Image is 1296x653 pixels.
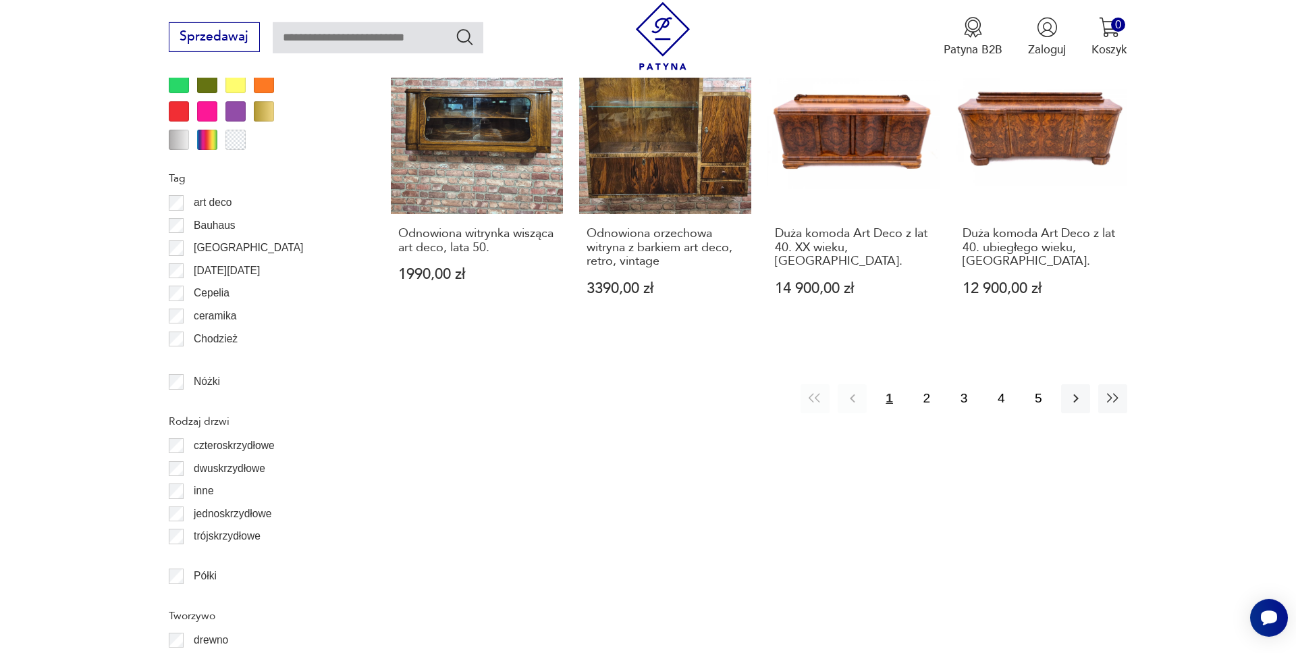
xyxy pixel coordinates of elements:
p: Nóżki [194,373,220,390]
button: 2 [912,384,941,413]
a: Odnowiona orzechowa witryna z barkiem art deco, retro, vintageOdnowiona orzechowa witryna z barki... [579,42,751,327]
img: Ikona medalu [963,17,983,38]
p: Cepelia [194,284,230,302]
a: Ikona medaluPatyna B2B [944,17,1002,57]
button: 5 [1024,384,1053,413]
p: Tworzywo [169,607,352,625]
p: 3390,00 zł [587,282,744,296]
p: art deco [194,194,232,211]
iframe: Smartsupp widget button [1250,599,1288,637]
p: Tag [169,169,352,187]
p: 14 900,00 zł [775,282,932,296]
p: Rodzaj drzwi [169,413,352,430]
p: drewno [194,631,228,649]
button: Zaloguj [1028,17,1066,57]
img: Ikona koszyka [1099,17,1120,38]
button: 3 [949,384,978,413]
p: dwuskrzydłowe [194,460,265,477]
button: 0Koszyk [1091,17,1127,57]
button: Szukaj [455,27,475,47]
p: Ćmielów [194,352,234,370]
a: Sprzedawaj [169,32,260,43]
h3: Odnowiona witrynka wisząca art deco, lata 50. [398,227,556,255]
img: Ikonka użytkownika [1037,17,1058,38]
p: 12 900,00 zł [963,282,1120,296]
p: trójskrzydłowe [194,527,261,545]
p: [GEOGRAPHIC_DATA] [194,239,303,257]
h3: Duża komoda Art Deco z lat 40. XX wieku, [GEOGRAPHIC_DATA]. [775,227,932,268]
a: Odnowiona witrynka wisząca art deco, lata 50.Odnowiona witrynka wisząca art deco, lata 50.1990,00 zł [391,42,563,327]
p: Bauhaus [194,217,236,234]
a: Duża komoda Art Deco z lat 40. XX wieku, Polska.Duża komoda Art Deco z lat 40. XX wieku, [GEOGRAP... [767,42,940,327]
button: Sprzedawaj [169,22,260,52]
p: czteroskrzydłowe [194,437,275,454]
p: inne [194,482,213,500]
p: Patyna B2B [944,42,1002,57]
p: Koszyk [1091,42,1127,57]
h3: Duża komoda Art Deco z lat 40. ubiegłego wieku, [GEOGRAPHIC_DATA]. [963,227,1120,268]
p: Zaloguj [1028,42,1066,57]
p: ceramika [194,307,236,325]
p: 1990,00 zł [398,267,556,282]
p: Chodzież [194,330,238,348]
div: 0 [1111,18,1125,32]
button: 1 [875,384,904,413]
button: Patyna B2B [944,17,1002,57]
h3: Odnowiona orzechowa witryna z barkiem art deco, retro, vintage [587,227,744,268]
a: Duża komoda Art Deco z lat 40. ubiegłego wieku, Polska.Duża komoda Art Deco z lat 40. ubiegłego w... [956,42,1128,327]
p: Półki [194,567,217,585]
button: 4 [987,384,1016,413]
img: Patyna - sklep z meblami i dekoracjami vintage [629,2,697,70]
p: jednoskrzydłowe [194,505,271,523]
p: [DATE][DATE] [194,262,260,280]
